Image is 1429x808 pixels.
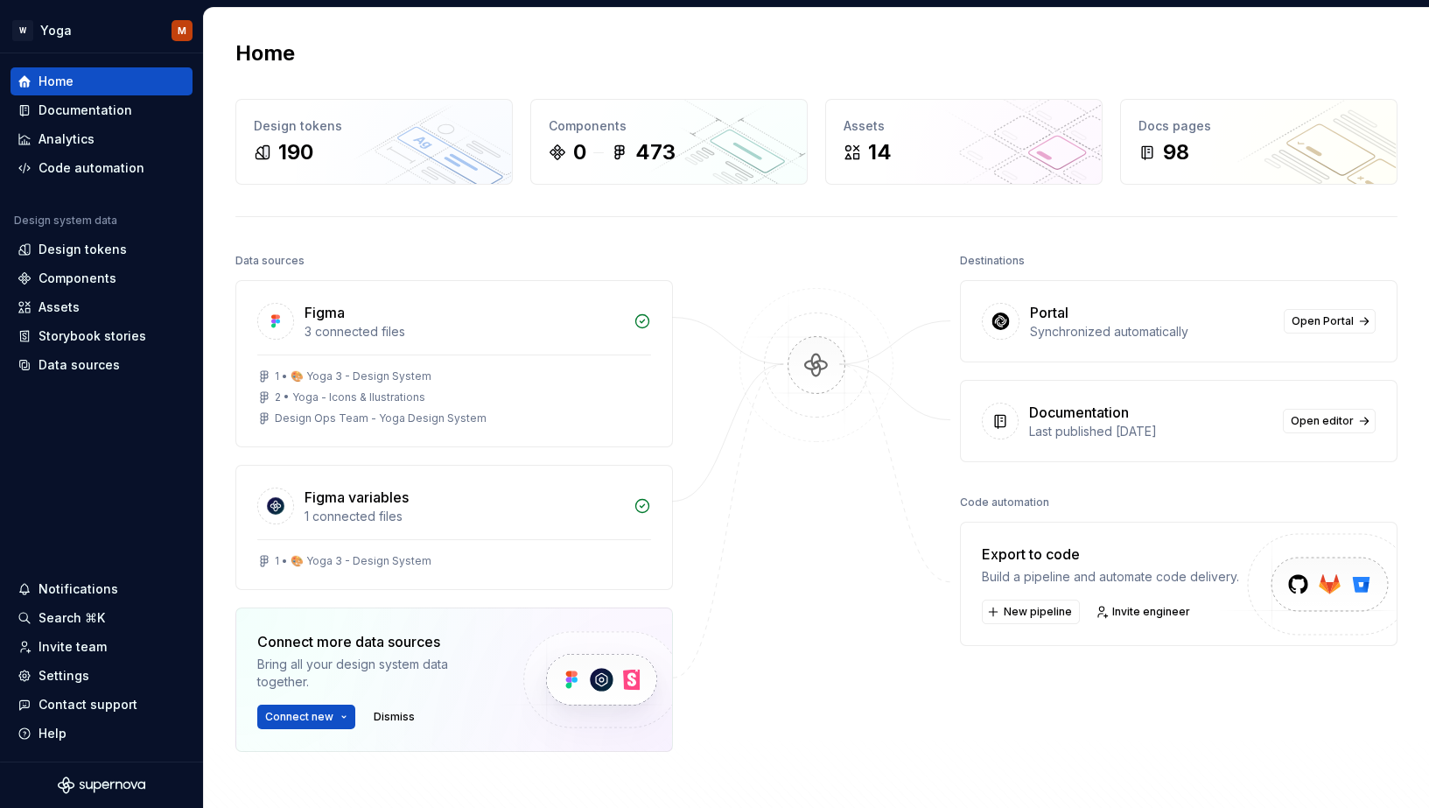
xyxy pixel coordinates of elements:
button: Notifications [11,575,193,603]
a: Docs pages98 [1120,99,1397,185]
span: Invite engineer [1112,605,1190,619]
div: Build a pipeline and automate code delivery. [982,568,1239,586]
div: Components [549,117,789,135]
a: Invite engineer [1090,600,1198,624]
div: Invite team [39,638,107,656]
div: Components [39,270,116,287]
div: Analytics [39,130,95,148]
div: 3 connected files [305,323,623,341]
div: Home [39,73,74,90]
div: Design tokens [39,241,127,258]
div: Last published [DATE] [1029,423,1272,440]
div: Data sources [39,356,120,374]
a: Settings [11,662,193,690]
button: Contact support [11,691,193,719]
a: Figma variables1 connected files1 • 🎨 Yoga 3 - Design System [235,465,673,590]
div: Help [39,725,67,742]
span: Open editor [1291,414,1354,428]
div: Documentation [1029,402,1129,423]
div: 2 • Yoga - Icons & Ilustrations [275,390,425,404]
a: Components0473 [530,99,808,185]
div: Figma [305,302,345,323]
button: Help [11,720,193,748]
div: Connect more data sources [257,631,494,652]
div: Settings [39,667,89,685]
div: 1 • 🎨 Yoga 3 - Design System [275,369,431,383]
div: Docs pages [1138,117,1379,135]
div: Assets [39,299,80,316]
button: Search ⌘K [11,604,193,632]
button: New pipeline [982,600,1080,624]
button: Connect new [257,705,355,729]
a: Data sources [11,351,193,379]
div: Storybook stories [39,327,146,345]
a: Design tokens [11,235,193,263]
a: Home [11,67,193,95]
a: Invite team [11,633,193,661]
div: Yoga [40,22,72,39]
div: Design tokens [254,117,494,135]
div: Documentation [39,102,132,119]
a: Storybook stories [11,322,193,350]
div: W [12,20,33,41]
a: Open editor [1283,409,1376,433]
div: Destinations [960,249,1025,273]
a: Assets14 [825,99,1103,185]
a: Design tokens190 [235,99,513,185]
div: 14 [868,138,892,166]
div: 190 [278,138,313,166]
span: Open Portal [1292,314,1354,328]
div: Bring all your design system data together. [257,656,494,691]
div: 1 • 🎨 Yoga 3 - Design System [275,554,431,568]
a: Figma3 connected files1 • 🎨 Yoga 3 - Design System2 • Yoga - Icons & IlustrationsDesign Ops Team ... [235,280,673,447]
div: Search ⌘K [39,609,105,627]
div: 0 [573,138,586,166]
span: Connect new [265,710,333,724]
div: Design system data [14,214,117,228]
div: Export to code [982,544,1239,565]
div: Notifications [39,580,118,598]
div: Code automation [39,159,144,177]
div: M [178,24,186,38]
a: Code automation [11,154,193,182]
button: WYogaM [4,11,200,49]
div: 1 connected files [305,508,623,525]
div: Portal [1030,302,1068,323]
div: 473 [635,138,676,166]
button: Dismiss [366,705,423,729]
div: Data sources [235,249,305,273]
div: Assets [844,117,1084,135]
a: Documentation [11,96,193,124]
div: Design Ops Team - Yoga Design System [275,411,487,425]
span: New pipeline [1004,605,1072,619]
div: 98 [1163,138,1189,166]
div: Code automation [960,490,1049,515]
h2: Home [235,39,295,67]
div: Synchronized automatically [1030,323,1273,341]
div: Contact support [39,696,137,713]
div: Figma variables [305,487,409,508]
span: Dismiss [374,710,415,724]
a: Analytics [11,125,193,153]
a: Components [11,264,193,292]
a: Open Portal [1284,309,1376,334]
a: Assets [11,293,193,321]
svg: Supernova Logo [58,776,145,794]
